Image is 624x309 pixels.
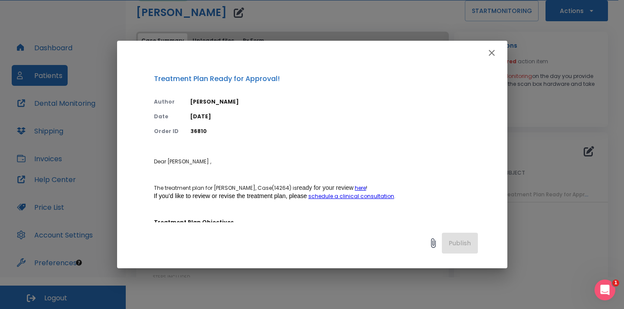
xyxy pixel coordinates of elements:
p: Treatment Plan Ready for Approval! [154,74,478,84]
span: If you’d like to review or revise the treatment plan, please [154,192,307,199]
iframe: Intercom live chat [595,280,615,300]
p: Author [154,98,180,106]
p: [DATE] [190,113,478,120]
span: 1 [612,280,619,286]
p: The treatment plan for [PERSON_NAME], Case(14264) is ! . [154,184,478,200]
p: Order ID [154,127,180,135]
strong: Treatment Plan Objectives [154,218,234,226]
p: Date [154,113,180,120]
span: ready for your review [297,184,354,191]
p: Dear [PERSON_NAME] , [154,158,478,166]
a: schedule a clinical consultation [308,192,394,200]
p: 36810 [190,127,478,135]
a: here [355,184,366,192]
p: [PERSON_NAME] [190,98,478,106]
